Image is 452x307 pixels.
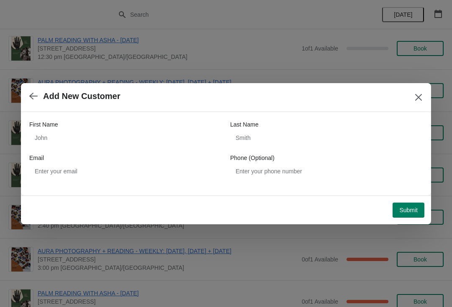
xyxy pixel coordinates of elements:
label: Phone (Optional) [230,154,275,162]
label: Email [29,154,44,162]
span: Submit [399,207,418,213]
label: Last Name [230,120,259,129]
input: Smith [230,130,423,145]
h2: Add New Customer [43,91,120,101]
label: First Name [29,120,58,129]
button: Close [411,90,426,105]
input: John [29,130,222,145]
input: Enter your email [29,164,222,179]
button: Submit [393,203,424,218]
input: Enter your phone number [230,164,423,179]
